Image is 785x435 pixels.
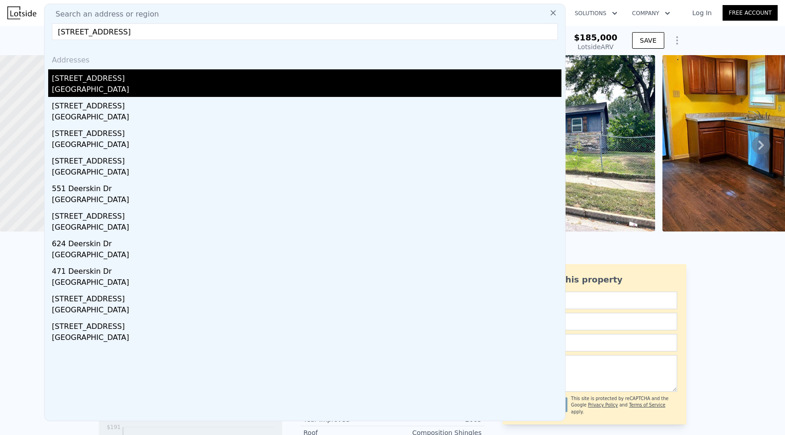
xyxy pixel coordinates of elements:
[52,139,561,152] div: [GEOGRAPHIC_DATA]
[512,273,677,286] div: Ask about this property
[52,262,561,277] div: 471 Deerskin Dr
[107,424,121,430] tspan: $191
[512,313,677,330] input: Email
[629,402,665,407] a: Terms of Service
[52,167,561,180] div: [GEOGRAPHIC_DATA]
[52,23,558,40] input: Enter an address, city, region, neighborhood or zip code
[52,317,561,332] div: [STREET_ADDRESS]
[52,124,561,139] div: [STREET_ADDRESS]
[52,69,561,84] div: [STREET_ADDRESS]
[52,332,561,345] div: [GEOGRAPHIC_DATA]
[625,5,678,22] button: Company
[7,6,36,19] img: Lotside
[52,305,561,317] div: [GEOGRAPHIC_DATA]
[512,334,677,351] input: Phone
[588,402,618,407] a: Privacy Policy
[48,47,561,69] div: Addresses
[52,180,561,194] div: 551 Deerskin Dr
[52,84,561,97] div: [GEOGRAPHIC_DATA]
[52,222,561,235] div: [GEOGRAPHIC_DATA]
[52,277,561,290] div: [GEOGRAPHIC_DATA]
[52,235,561,249] div: 624 Deerskin Dr
[52,112,561,124] div: [GEOGRAPHIC_DATA]
[52,249,561,262] div: [GEOGRAPHIC_DATA]
[52,97,561,112] div: [STREET_ADDRESS]
[52,194,561,207] div: [GEOGRAPHIC_DATA]
[632,32,664,49] button: SAVE
[52,290,561,305] div: [STREET_ADDRESS]
[52,152,561,167] div: [STREET_ADDRESS]
[723,5,778,21] a: Free Account
[52,207,561,222] div: [STREET_ADDRESS]
[668,31,686,50] button: Show Options
[567,5,625,22] button: Solutions
[571,395,677,415] div: This site is protected by reCAPTCHA and the Google and apply.
[574,33,617,42] span: $185,000
[574,42,617,51] div: Lotside ARV
[681,8,723,17] a: Log In
[48,9,159,20] span: Search an address or region
[512,292,677,309] input: Name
